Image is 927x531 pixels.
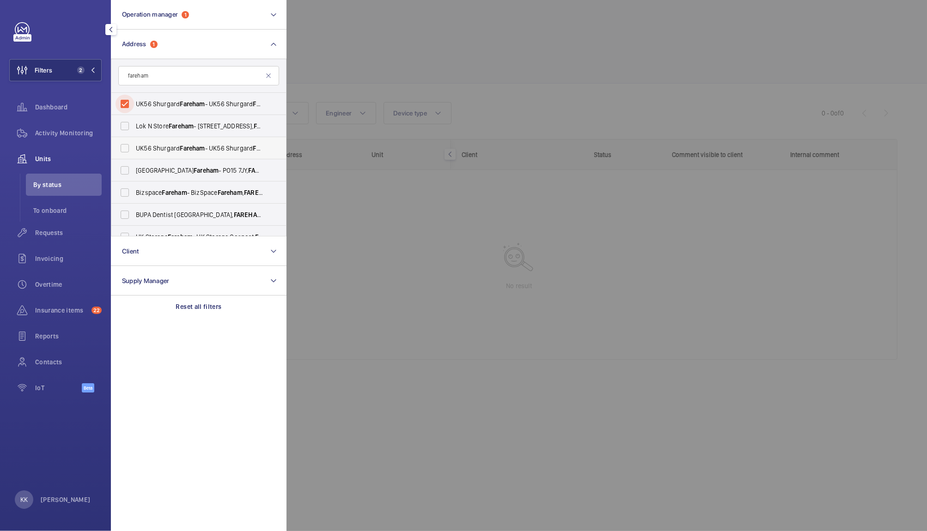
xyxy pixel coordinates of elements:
[35,306,88,315] span: Insurance items
[35,280,102,289] span: Overtime
[33,206,102,215] span: To onboard
[35,254,102,263] span: Invoicing
[82,383,94,392] span: Beta
[35,383,82,392] span: IoT
[20,495,28,504] p: KK
[35,66,52,75] span: Filters
[35,103,102,112] span: Dashboard
[41,495,91,504] p: [PERSON_NAME]
[35,332,102,341] span: Reports
[35,128,102,138] span: Activity Monitoring
[35,154,102,163] span: Units
[35,357,102,367] span: Contacts
[33,180,102,189] span: By status
[9,59,102,81] button: Filters2
[77,66,85,74] span: 2
[91,307,102,314] span: 22
[35,228,102,237] span: Requests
